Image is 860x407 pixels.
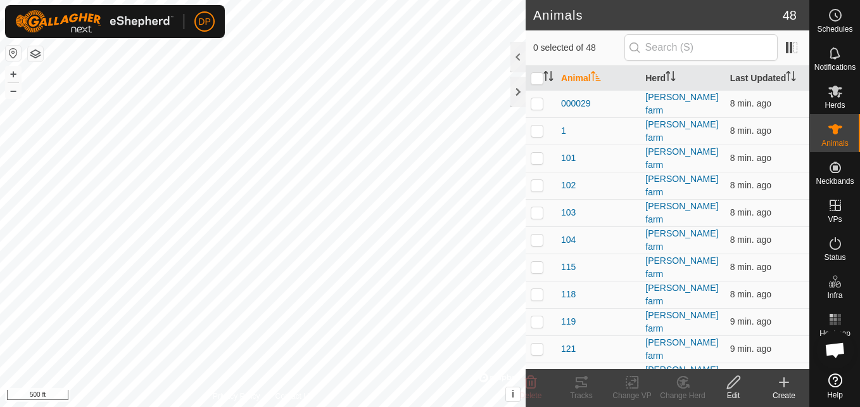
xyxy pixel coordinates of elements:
span: Oct 7, 2025, 7:38 PM [730,153,771,163]
span: Notifications [814,63,856,71]
div: [PERSON_NAME] farm [645,145,719,172]
span: 104 [561,233,576,247]
button: Reset Map [6,46,21,61]
span: Oct 7, 2025, 7:38 PM [730,262,771,272]
button: Map Layers [28,46,43,61]
button: – [6,83,21,98]
span: Oct 7, 2025, 7:38 PM [730,316,771,326]
span: 115 [561,261,576,274]
div: Change Herd [657,390,708,401]
div: Tracks [556,390,607,401]
div: Open chat [816,331,854,369]
span: Oct 7, 2025, 7:38 PM [730,344,771,354]
div: [PERSON_NAME] farm [645,363,719,390]
span: Oct 7, 2025, 7:38 PM [730,180,771,190]
div: [PERSON_NAME] farm [645,281,719,308]
span: 0 selected of 48 [533,41,624,55]
span: Schedules [817,25,852,33]
span: 119 [561,315,576,328]
span: Herds [825,101,845,109]
th: Animal [556,66,640,91]
span: 000029 [561,97,591,110]
span: Oct 7, 2025, 7:38 PM [730,207,771,217]
div: [PERSON_NAME] farm [645,172,719,199]
a: Privacy Policy [213,391,260,402]
span: Oct 7, 2025, 7:38 PM [730,289,771,299]
span: Oct 7, 2025, 7:38 PM [730,235,771,245]
th: Last Updated [725,66,809,91]
div: Change VP [607,390,657,401]
input: Search (S) [624,34,778,61]
span: Oct 7, 2025, 7:38 PM [730,98,771,108]
span: 118 [561,288,576,301]
div: Edit [708,390,759,401]
span: i [512,389,514,399]
span: 102 [561,179,576,192]
div: [PERSON_NAME] farm [645,91,719,117]
p-sorticon: Activate to sort [543,73,553,83]
span: Heatmap [819,330,851,337]
th: Herd [640,66,724,91]
span: 103 [561,206,576,219]
button: + [6,67,21,82]
div: [PERSON_NAME] farm [645,254,719,281]
div: [PERSON_NAME] farm [645,336,719,363]
img: Gallagher Logo [15,10,174,33]
span: Help [827,391,843,399]
a: Help [810,368,860,404]
span: 1 [561,124,566,138]
p-sorticon: Activate to sort [591,73,601,83]
span: Status [824,254,845,261]
span: Oct 7, 2025, 7:38 PM [730,126,771,136]
a: Contact Us [275,391,313,402]
h2: Animals [533,8,783,23]
span: Infra [827,292,842,299]
div: [PERSON_NAME] farm [645,309,719,335]
p-sorticon: Activate to sort [786,73,796,83]
div: [PERSON_NAME] farm [645,200,719,226]
p-sorticon: Activate to sort [666,73,676,83]
span: Delete [520,391,542,400]
span: 101 [561,152,576,165]
div: [PERSON_NAME] farm [645,227,719,254]
span: DP [198,15,210,29]
div: Create [759,390,809,401]
span: VPs [828,216,842,223]
div: [PERSON_NAME] farm [645,118,719,145]
span: 48 [783,6,797,25]
span: 121 [561,342,576,356]
span: Neckbands [816,178,854,185]
button: i [506,387,520,401]
span: Animals [821,139,849,147]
